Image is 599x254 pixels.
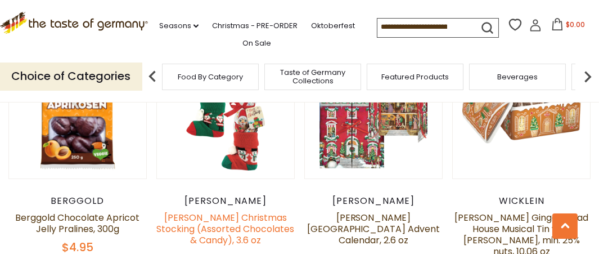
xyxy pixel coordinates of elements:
[159,20,199,32] a: Seasons
[9,41,146,179] img: Berggold Chocolate Apricot Jelly Pralines, 300g
[381,73,449,81] a: Featured Products
[497,73,538,81] a: Beverages
[453,41,590,179] img: Wicklein Gingerbread House Musical Tin with Elisen Lebkuchen, min. 25% nuts, 10.06 oz
[212,20,298,32] a: Christmas - PRE-ORDER
[242,37,271,50] a: On Sale
[544,18,592,35] button: $0.00
[178,73,243,81] a: Food By Category
[311,20,355,32] a: Oktoberfest
[268,68,358,85] a: Taste of Germany Collections
[15,211,139,235] a: Berggold Chocolate Apricot Jelly Pralines, 300g
[305,41,442,179] img: Windel Manor House Advent Calendar, 2.6 oz
[8,195,147,207] div: Berggold
[307,211,440,247] a: [PERSON_NAME][GEOGRAPHIC_DATA] Advent Calendar, 2.6 oz
[304,195,443,207] div: [PERSON_NAME]
[157,41,294,179] img: Windel Christmas Stocking (Assorted Chocolates & Candy), 3.6 oz
[156,211,294,247] a: [PERSON_NAME] Christmas Stocking (Assorted Chocolates & Candy), 3.6 oz
[141,65,164,88] img: previous arrow
[156,195,295,207] div: [PERSON_NAME]
[577,65,599,88] img: next arrow
[452,195,591,207] div: Wicklein
[566,20,585,29] span: $0.00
